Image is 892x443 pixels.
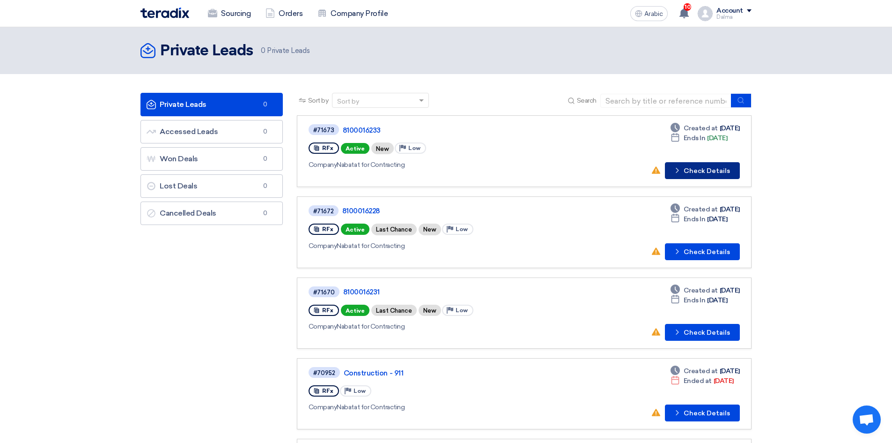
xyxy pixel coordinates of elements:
[344,369,578,377] a: Construction - 911
[267,46,310,55] font: Private Leads
[346,226,365,233] font: Active
[716,14,733,20] font: Dalma
[684,377,712,385] font: Ended at
[408,145,420,151] font: Low
[853,405,881,434] div: Open chat
[456,307,468,314] font: Low
[720,367,740,375] font: [DATE]
[346,145,365,152] font: Active
[376,307,412,314] font: Last Chance
[707,134,727,142] font: [DATE]
[279,9,302,18] font: Orders
[707,215,727,223] font: [DATE]
[720,205,740,213] font: [DATE]
[714,377,734,385] font: [DATE]
[665,324,740,341] button: Check Details
[600,94,731,108] input: Search by title or reference number
[263,155,267,162] font: 0
[684,296,706,304] font: Ends In
[263,182,267,189] font: 0
[322,388,333,394] font: RFx
[577,97,597,105] font: Search
[263,128,267,135] font: 0
[354,388,366,394] font: Low
[665,162,740,179] button: Check Details
[684,124,718,132] font: Created at
[331,9,388,18] font: Company Profile
[423,226,436,233] font: New
[337,242,405,250] font: Nabatat for Contracting
[140,174,283,198] a: Lost Deals0
[456,226,468,233] font: Low
[423,307,436,314] font: New
[376,145,389,152] font: New
[344,369,403,377] font: Construction - 911
[716,7,743,15] font: Account
[707,296,727,304] font: [DATE]
[261,46,265,55] font: 0
[313,127,334,134] font: #71673
[684,329,730,337] font: Check Details
[263,101,267,108] font: 0
[342,207,576,215] a: 8100016228
[313,208,334,215] font: #71672
[160,44,253,59] font: Private Leads
[140,93,283,116] a: Private Leads0
[684,367,718,375] font: Created at
[698,6,713,21] img: profile_test.png
[346,308,365,314] font: Active
[337,161,405,169] font: Nabatat for Contracting
[160,154,198,163] font: Won Deals
[684,167,730,175] font: Check Details
[160,181,197,190] font: Lost Deals
[221,9,251,18] font: Sourcing
[720,286,740,294] font: [DATE]
[343,288,577,296] a: 8100016231
[309,323,337,330] font: Company
[343,126,577,135] a: 8100016233
[309,403,337,411] font: Company
[309,161,337,169] font: Company
[343,126,381,135] font: 8100016233
[630,6,668,21] button: Arabic
[720,124,740,132] font: [DATE]
[337,403,405,411] font: Nabatat for Contracting
[342,207,380,215] font: 8100016228
[200,3,258,24] a: Sourcing
[322,226,333,233] font: RFx
[140,202,283,225] a: Cancelled Deals0
[322,145,333,151] font: RFx
[684,215,706,223] font: Ends In
[140,8,189,18] img: Teradix logo
[684,286,718,294] font: Created at
[665,405,740,421] button: Check Details
[376,226,412,233] font: Last Chance
[313,289,335,296] font: #71670
[337,98,359,105] font: Sort by
[343,288,380,296] font: 8100016231
[322,307,333,314] font: RFx
[160,100,206,109] font: Private Leads
[684,134,706,142] font: Ends In
[309,242,337,250] font: Company
[308,97,329,105] font: Sort by
[684,205,718,213] font: Created at
[160,127,218,136] font: Accessed Leads
[684,409,730,417] font: Check Details
[258,3,310,24] a: Orders
[313,369,335,376] font: #70952
[263,210,267,217] font: 0
[685,4,691,10] font: 10
[684,248,730,256] font: Check Details
[140,147,283,171] a: Won Deals0
[665,243,740,260] button: Check Details
[644,10,663,18] font: Arabic
[140,120,283,143] a: Accessed Leads0
[337,323,405,330] font: Nabatat for Contracting
[160,209,216,218] font: Cancelled Deals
